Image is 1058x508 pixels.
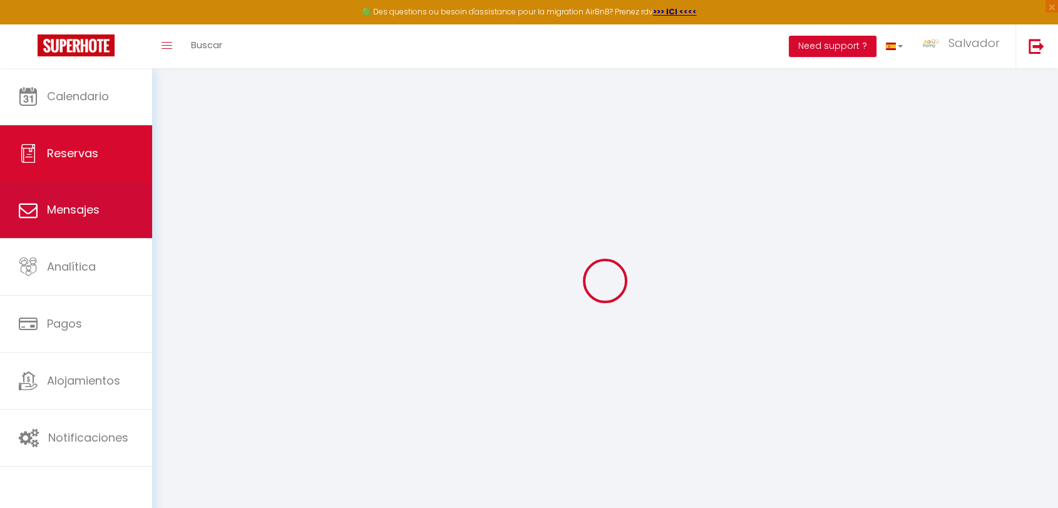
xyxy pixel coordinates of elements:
img: ... [922,38,940,49]
span: Notificaciones [48,430,128,445]
a: >>> ICI <<<< [653,6,697,17]
a: ... Salvador [912,24,1015,68]
span: Calendario [47,88,109,104]
span: Pagos [47,316,82,331]
img: Super Booking [38,34,115,56]
img: logout [1029,38,1044,54]
button: Need support ? [789,36,876,57]
span: Alojamientos [47,373,120,388]
span: Mensajes [47,202,100,217]
span: Reservas [47,145,98,161]
span: Salvador [948,35,1000,51]
a: Buscar [182,24,232,68]
span: Buscar [191,38,222,51]
span: Analítica [47,259,96,274]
